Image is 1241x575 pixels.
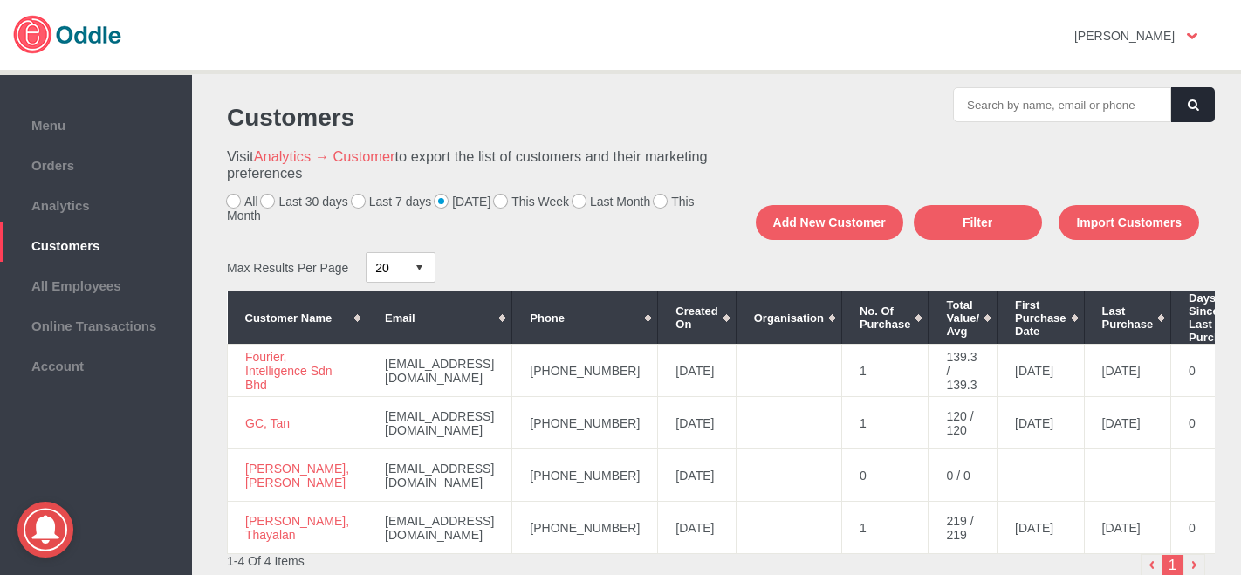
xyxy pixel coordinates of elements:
td: 1 [841,397,929,449]
span: Analytics [9,194,183,213]
label: All [227,195,258,209]
span: 1-4 Of 4 Items [227,554,305,568]
th: No. of Purchase [841,291,929,344]
td: 120 / 120 [929,397,998,449]
td: [DATE] [998,502,1085,554]
td: [EMAIL_ADDRESS][DOMAIN_NAME] [367,502,512,554]
td: [PHONE_NUMBER] [512,449,658,502]
a: [PERSON_NAME], [PERSON_NAME] [245,462,349,489]
button: Add New Customer [756,205,903,240]
td: 0 / 0 [929,449,998,502]
span: Customers [9,234,183,253]
td: [DATE] [998,397,1085,449]
td: [EMAIL_ADDRESS][DOMAIN_NAME] [367,397,512,449]
span: All Employees [9,274,183,293]
span: Max Results Per Page [227,261,348,275]
td: [DATE] [1084,502,1171,554]
td: 1 [841,502,929,554]
td: [EMAIL_ADDRESS][DOMAIN_NAME] [367,449,512,502]
span: Online Transactions [9,314,183,333]
a: GC, Tan [245,416,290,430]
label: Last Month [573,195,650,209]
a: Analytics → Customer [254,148,395,164]
label: Last 30 days [261,195,347,209]
label: [DATE] [435,195,490,209]
label: Last 7 days [352,195,432,209]
td: 219 / 219 [929,502,998,554]
th: Email [367,291,512,344]
th: Customer Name [228,291,367,344]
strong: [PERSON_NAME] [1074,29,1175,43]
th: Last Purchase [1084,291,1171,344]
th: Total Value/ Avg [929,291,998,344]
button: Import Customers [1059,205,1199,240]
td: [DATE] [658,502,736,554]
span: Account [9,354,183,373]
label: This Month [227,195,695,222]
button: Filter [914,205,1042,240]
td: [PHONE_NUMBER] [512,345,658,397]
th: First Purchase Date [998,291,1085,344]
td: [DATE] [658,345,736,397]
span: Menu [9,113,183,133]
td: [EMAIL_ADDRESS][DOMAIN_NAME] [367,345,512,397]
span: Orders [9,154,183,173]
td: [DATE] [658,397,736,449]
td: 139.3 / 139.3 [929,345,998,397]
th: Organisation [736,291,841,344]
input: Search by name, email or phone [953,87,1171,122]
td: 1 [841,345,929,397]
td: [PHONE_NUMBER] [512,502,658,554]
td: [PHONE_NUMBER] [512,397,658,449]
a: [PERSON_NAME], Thayalan [245,514,349,542]
h3: Visit to export the list of customers and their marketing preferences [227,148,708,181]
td: 0 [841,449,929,502]
td: [DATE] [1084,397,1171,449]
label: This Week [494,195,569,209]
td: [DATE] [658,449,736,502]
th: Created On [658,291,736,344]
td: [DATE] [1084,345,1171,397]
th: Phone [512,291,658,344]
img: user-option-arrow.png [1187,33,1197,39]
h1: Customers [227,104,708,132]
td: [DATE] [998,345,1085,397]
a: Fourier, Intelligence Sdn Bhd [245,350,333,392]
